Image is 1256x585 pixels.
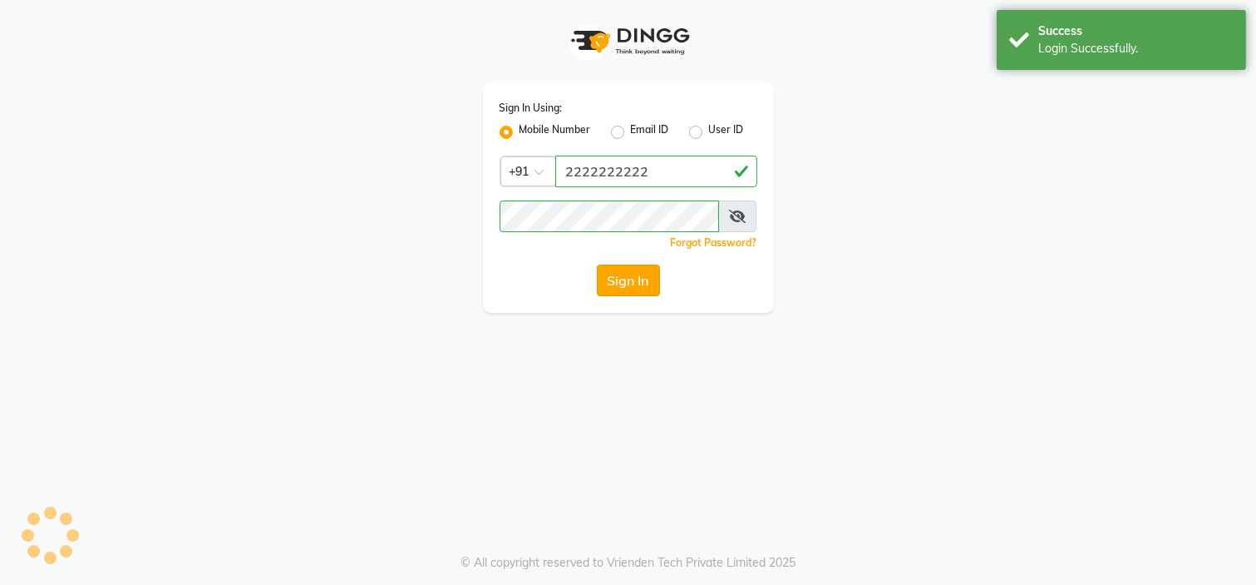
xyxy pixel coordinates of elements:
label: Email ID [631,122,669,142]
img: logo1.svg [562,17,695,66]
a: Forgot Password? [671,236,757,249]
button: Sign In [597,265,660,296]
label: User ID [709,122,744,142]
div: Login Successfully. [1038,40,1234,57]
div: Success [1038,22,1234,40]
input: Username [500,201,720,232]
label: Mobile Number [520,122,591,142]
label: Sign In Using: [500,101,563,116]
input: Username [555,156,757,187]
